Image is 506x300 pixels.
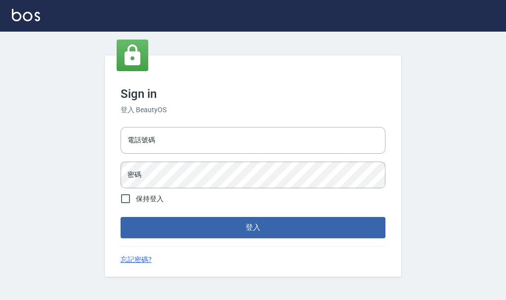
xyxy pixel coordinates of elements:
a: 忘記密碼? [121,255,152,265]
h3: Sign in [121,87,385,101]
h6: 登入 BeautyOS [121,105,385,115]
img: Logo [12,9,40,21]
button: 登入 [121,217,385,238]
span: 保持登入 [136,194,164,204]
